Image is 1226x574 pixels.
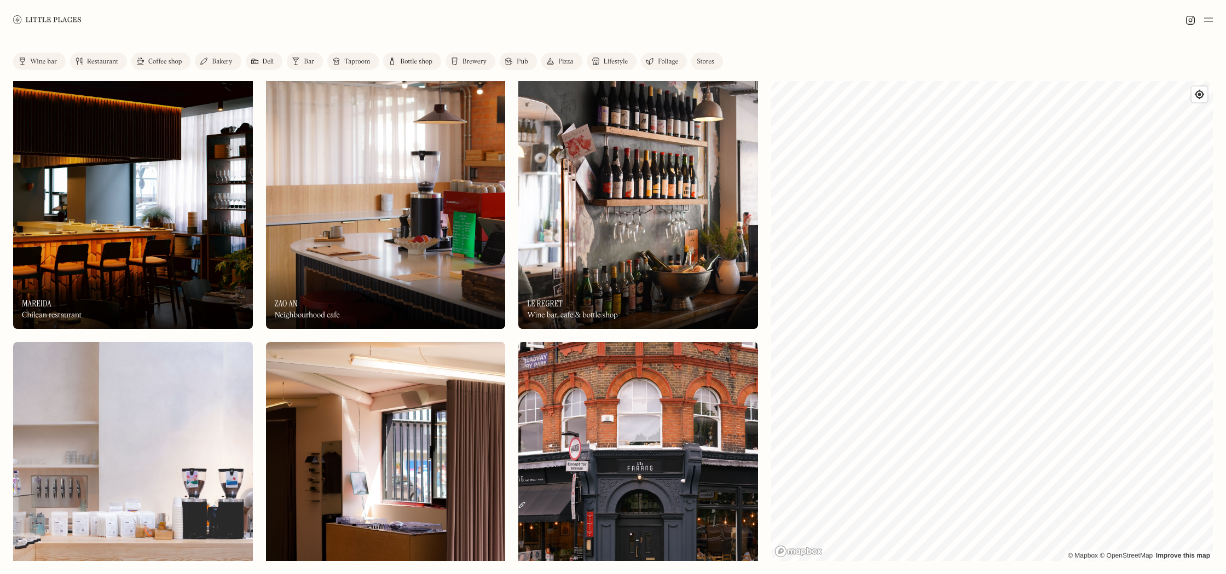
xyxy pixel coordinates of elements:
[22,311,82,320] div: Chilean restaurant
[518,42,758,329] a: Le RegretLe RegretLe RegretWine bar, cafe & bottle shop
[462,59,487,65] div: Brewery
[266,42,506,329] a: Zao AnZao AnZao AnNeighbourhood cafe
[691,53,723,70] a: Stores
[527,298,562,309] h3: Le Regret
[275,298,298,309] h3: Zao An
[13,42,253,329] img: Mareida
[446,53,495,70] a: Brewery
[87,59,118,65] div: Restaurant
[131,53,190,70] a: Coffee shop
[604,59,628,65] div: Lifestyle
[518,42,758,329] img: Le Regret
[641,53,687,70] a: Foliage
[558,59,574,65] div: Pizza
[541,53,582,70] a: Pizza
[383,53,441,70] a: Bottle shop
[774,545,823,558] a: Mapbox homepage
[697,59,714,65] div: Stores
[1068,552,1098,559] a: Mapbox
[30,59,57,65] div: Wine bar
[344,59,370,65] div: Taproom
[1156,552,1210,559] a: Improve this map
[13,53,66,70] a: Wine bar
[1100,552,1153,559] a: OpenStreetMap
[287,53,323,70] a: Bar
[275,311,340,320] div: Neighbourhood cafe
[658,59,678,65] div: Foliage
[195,53,241,70] a: Bakery
[266,42,506,329] img: Zao An
[771,81,1213,561] canvas: Map
[327,53,379,70] a: Taproom
[1192,86,1207,102] button: Find my location
[587,53,637,70] a: Lifestyle
[304,59,314,65] div: Bar
[263,59,274,65] div: Deli
[70,53,127,70] a: Restaurant
[527,311,617,320] div: Wine bar, cafe & bottle shop
[212,59,232,65] div: Bakery
[148,59,182,65] div: Coffee shop
[246,53,283,70] a: Deli
[400,59,432,65] div: Bottle shop
[22,298,51,309] h3: Mareida
[500,53,537,70] a: Pub
[517,59,528,65] div: Pub
[13,42,253,329] a: MareidaMareidaMareidaChilean restaurant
